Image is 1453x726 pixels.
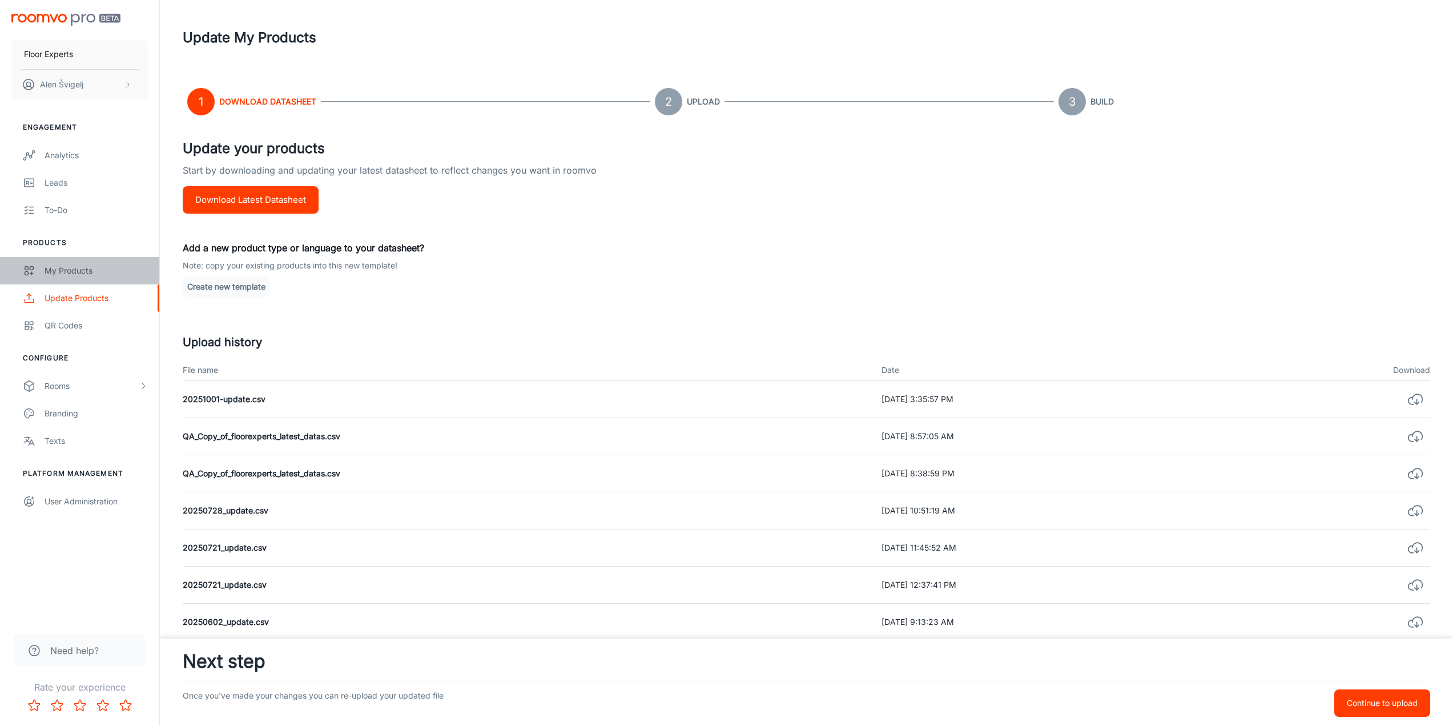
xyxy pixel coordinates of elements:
span: Need help? [50,644,99,657]
h3: Next step [183,648,1430,675]
td: [DATE] 3:35:57 PM [872,381,1247,418]
text: 2 [665,95,672,109]
button: Rate 3 star [69,694,91,717]
button: Floor Experts [11,39,148,69]
button: Rate 5 star [114,694,137,717]
td: QA_Copy_of_floorexperts_latest_datas.csv [183,455,872,492]
p: Note: copy your existing products into this new template! [183,259,1430,272]
td: 20250602_update.csv [183,604,872,641]
button: Rate 1 star [23,694,46,717]
p: Continue to upload [1347,697,1418,709]
div: Update Products [45,292,148,304]
div: User Administration [45,495,148,508]
img: Roomvo PRO Beta [11,14,120,26]
div: Analytics [45,149,148,162]
td: [DATE] 9:13:23 AM [872,604,1247,641]
td: [DATE] 11:45:52 AM [872,530,1247,567]
div: Leads [45,177,148,189]
h6: Download Datasheet [219,95,316,108]
div: Texts [45,435,148,447]
h6: Upload [687,95,720,108]
button: Rate 2 star [46,694,69,717]
p: Add a new product type or language to your datasheet? [183,241,1430,255]
td: 20250728_update.csv [183,492,872,530]
div: My Products [45,264,148,277]
td: 20250721_update.csv [183,567,872,604]
td: 20250721_update.csv [183,530,872,567]
h6: Build [1090,95,1114,108]
text: 1 [199,95,203,109]
div: Branding [45,407,148,420]
td: [DATE] 12:37:41 PM [872,567,1247,604]
td: QA_Copy_of_floorexperts_latest_datas.csv [183,418,872,455]
th: Date [872,360,1247,381]
p: Alen Švigelj [40,78,83,91]
button: Continue to upload [1334,689,1430,717]
p: Rate your experience [9,680,150,694]
h5: Upload history [183,334,1430,351]
h1: Update My Products [183,27,316,48]
h4: Update your products [183,138,1430,159]
div: Rooms [45,380,139,392]
button: Alen Švigelj [11,70,148,99]
td: [DATE] 8:57:05 AM [872,418,1247,455]
td: [DATE] 8:38:59 PM [872,455,1247,492]
th: Download [1246,360,1430,381]
button: Download Latest Datasheet [183,186,319,214]
p: Floor Experts [24,48,73,61]
p: Once you've made your changes you can re-upload your updated file [183,689,993,717]
th: File name [183,360,872,381]
p: Start by downloading and updating your latest datasheet to reflect changes you want in roomvo [183,163,1430,186]
button: Create new template [183,276,270,297]
div: To-do [45,204,148,216]
td: 20251001-update.csv [183,381,872,418]
button: Rate 4 star [91,694,114,717]
div: QR Codes [45,319,148,332]
td: [DATE] 10:51:19 AM [872,492,1247,530]
text: 3 [1069,95,1076,109]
